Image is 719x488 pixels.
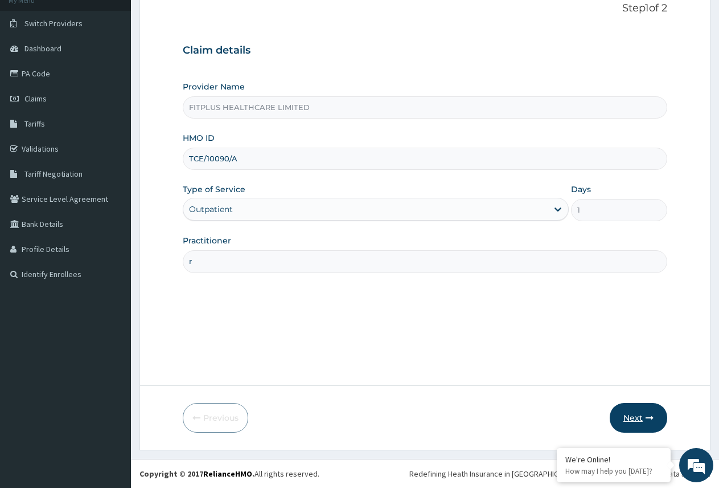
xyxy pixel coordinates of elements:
[183,184,245,195] label: Type of Service
[187,6,214,33] div: Minimize live chat window
[21,57,46,86] img: d_794563401_company_1708531726252_794563401
[24,119,45,129] span: Tariffs
[183,235,231,246] label: Practitioner
[24,18,83,29] span: Switch Providers
[183,148,667,170] input: Enter HMO ID
[565,466,662,476] p: How may I help you today?
[66,144,157,259] span: We're online!
[59,64,191,79] div: Chat with us now
[6,311,217,351] textarea: Type your message and hit 'Enter'
[409,468,710,479] div: Redefining Heath Insurance in [GEOGRAPHIC_DATA] using Telemedicine and Data Science!
[203,469,252,479] a: RelianceHMO
[24,93,47,104] span: Claims
[131,459,719,488] footer: All rights reserved.
[183,250,667,273] input: Enter Name
[183,132,215,144] label: HMO ID
[139,469,254,479] strong: Copyright © 2017 .
[183,81,245,92] label: Provider Name
[183,2,667,15] p: Step 1 of 2
[571,184,591,195] label: Days
[565,454,662,465] div: We're Online!
[183,44,667,57] h3: Claim details
[189,204,233,215] div: Outpatient
[24,43,61,54] span: Dashboard
[610,403,667,433] button: Next
[183,403,248,433] button: Previous
[24,169,83,179] span: Tariff Negotiation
